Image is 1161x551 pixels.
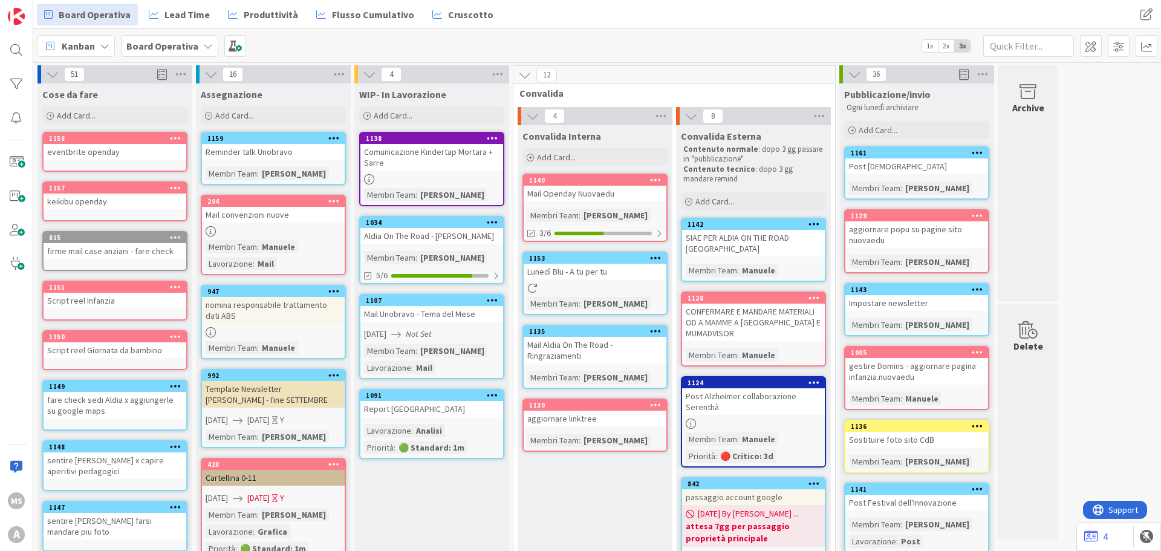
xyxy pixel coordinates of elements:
[259,341,298,354] div: Manuele
[359,132,504,206] a: 1138Comunicazione Kindertap Mortara + SarreMembri Team:[PERSON_NAME]
[202,470,345,486] div: Cartellina 0-11
[529,327,666,336] div: 1135
[522,399,668,452] a: 1130aggiornare linktreeMembri Team:[PERSON_NAME]
[902,255,972,269] div: [PERSON_NAME]
[415,251,417,264] span: :
[524,264,666,279] div: Lunedì Blu - A tu per tu
[259,240,298,253] div: Manuele
[49,333,186,341] div: 1150
[206,341,257,354] div: Membri Team
[866,67,886,82] span: 36
[845,210,988,221] div: 1129
[703,109,723,123] span: 8
[202,381,345,408] div: Template Newsletter [PERSON_NAME] - fine SETTEMBRE
[580,297,651,310] div: [PERSON_NAME]
[529,254,666,262] div: 1153
[681,376,826,468] a: 1124Post Alzheimer collaborazione SerenthàMembri Team:ManuelePriorità:🔴 Critico: 3d
[537,152,576,163] span: Add Card...
[37,4,138,25] a: Board Operativa
[49,443,186,451] div: 1148
[42,88,98,100] span: Cose da fare
[849,392,900,405] div: Membri Team
[44,331,186,358] div: 1150Script reel Giornata da bambino
[44,513,186,540] div: sentire [PERSON_NAME] farsi mandare piu foto
[579,434,580,447] span: :
[201,195,346,275] a: 204Mail convenzioni nuoveMembri Team:ManueleLavorazione:Mail
[42,440,187,491] a: 1148sentire [PERSON_NAME] x capire aperitivi pedagogici
[845,358,988,385] div: gestire Domins - aggiornare pagina infanzia.nuovaedu
[849,535,896,548] div: Lavorazione
[257,167,259,180] span: :
[202,370,345,381] div: 992
[849,181,900,195] div: Membri Team
[579,297,580,310] span: :
[44,442,186,452] div: 1148
[206,492,228,504] span: [DATE]
[900,518,902,531] span: :
[360,217,503,228] div: 1034
[524,326,666,337] div: 1135
[682,489,825,505] div: passaggio account google
[524,326,666,364] div: 1135Mail Aldia On The Road - Ringraziamenti
[49,382,186,391] div: 1149
[360,390,503,401] div: 1091
[849,255,900,269] div: Membri Team
[44,133,186,144] div: 1158
[202,286,345,297] div: 947
[900,318,902,331] span: :
[366,134,503,143] div: 1138
[686,264,737,277] div: Membri Team
[141,4,217,25] a: Lead Time
[844,283,989,336] a: 1143Impostare newsletterMembri Team:[PERSON_NAME]
[359,294,504,379] a: 1107Mail Unobravo - Tema del Mese[DATE]Not SetMembri Team:[PERSON_NAME]Lavorazione:Mail
[849,318,900,331] div: Membri Team
[580,434,651,447] div: [PERSON_NAME]
[681,218,826,282] a: 1142SIAE PER ALDIA ON THE ROAD [GEOGRAPHIC_DATA]Membri Team:Manuele
[536,68,557,82] span: 12
[902,181,972,195] div: [PERSON_NAME]
[44,381,186,419] div: 1149fare check sedi Aldia x aggiungerle su google maps
[1012,100,1044,115] div: Archive
[580,371,651,384] div: [PERSON_NAME]
[206,508,257,521] div: Membri Team
[202,196,345,207] div: 204
[683,145,824,165] p: : dopo 3 gg passare in "pubblicazione"
[257,508,259,521] span: :
[44,392,186,419] div: fare check sedi Aldia x aggiungerle su google maps
[201,369,346,448] a: 992Template Newsletter [PERSON_NAME] - fine SETTEMBRE[DATE][DATE]YMembri Team:[PERSON_NAME]
[717,449,776,463] div: 🔴 Critico: 3d
[715,449,717,463] span: :
[411,361,413,374] span: :
[524,175,666,201] div: 1140Mail Openday Nuovaedu
[359,389,504,459] a: 1091Report [GEOGRAPHIC_DATA]Lavorazione:AnalisiPriorità:🟢 Standard: 1m
[8,8,25,25] img: Visit kanbanzone.com
[851,285,988,294] div: 1143
[413,361,435,374] div: Mail
[845,158,988,174] div: Post [DEMOGRAPHIC_DATA]
[851,348,988,357] div: 1005
[938,40,954,52] span: 2x
[126,40,198,52] b: Board Operativa
[42,330,187,370] a: 1150Script reel Giornata da bambino
[844,420,989,473] a: 1136Sostituire foto sito CdBMembri Team:[PERSON_NAME]
[255,525,290,538] div: Grafica
[859,125,897,135] span: Add Card...
[221,4,305,25] a: Produttività
[529,176,666,184] div: 1140
[682,230,825,256] div: SIAE PER ALDIA ON THE ROAD [GEOGRAPHIC_DATA]
[686,520,821,544] b: attesa 7gg per passaggio proprietà principale
[417,188,487,201] div: [PERSON_NAME]
[849,455,900,468] div: Membri Team
[259,508,329,521] div: [PERSON_NAME]
[845,495,988,510] div: Post Festival dell'Innovazione
[686,432,737,446] div: Membri Team
[255,257,277,270] div: Mail
[202,133,345,144] div: 1159
[202,196,345,223] div: 204Mail convenzioni nuove
[524,186,666,201] div: Mail Openday Nuovaedu
[257,240,259,253] span: :
[1084,529,1108,544] a: 4
[522,174,668,242] a: 1140Mail Openday NuovaeduMembri Team:[PERSON_NAME]3/6
[247,414,270,426] span: [DATE]
[44,183,186,209] div: 1157keikibu openday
